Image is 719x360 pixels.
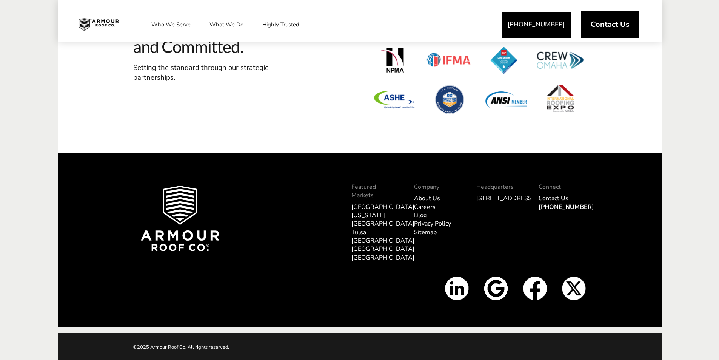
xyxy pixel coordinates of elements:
[476,194,534,202] a: [STREET_ADDRESS]
[502,12,571,38] a: [PHONE_NUMBER]
[351,245,414,253] a: [GEOGRAPHIC_DATA]
[539,203,594,211] a: [PHONE_NUMBER]
[351,253,414,262] a: [GEOGRAPHIC_DATA]
[72,15,125,34] img: Industrial and Commercial Roofing Company | Armour Roof Co.
[539,183,586,191] p: Connect
[484,277,508,300] img: Google Icon White
[133,63,268,82] span: Setting the standard through our strategic partnerships.
[414,183,461,191] p: Company
[351,211,414,228] a: [US_STATE][GEOGRAPHIC_DATA]
[351,203,414,211] a: [GEOGRAPHIC_DATA]
[476,183,523,191] p: Headquarters
[202,15,251,34] a: What We Do
[562,277,586,300] img: X Icon White v2
[581,11,639,38] a: Contact Us
[523,277,547,300] img: Facbook icon white
[414,219,451,228] a: Privacy Policy
[591,21,630,28] span: Contact Us
[414,211,427,219] a: Blog
[144,15,198,34] a: Who We Serve
[351,183,399,200] p: Featured Markets
[414,203,436,211] a: Careers
[414,194,440,202] a: About Us
[255,15,307,34] a: Highly Trusted
[141,186,220,252] img: Armour Roof Co Footer Logo 2025
[414,228,437,236] a: Sitemap
[133,343,360,352] p: ©2025 Armour Roof Co. All rights reserved.
[351,236,414,245] a: [GEOGRAPHIC_DATA]
[351,228,366,236] a: Tulsa
[539,194,568,202] a: Contact Us
[445,277,469,300] img: Linkedin Icon White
